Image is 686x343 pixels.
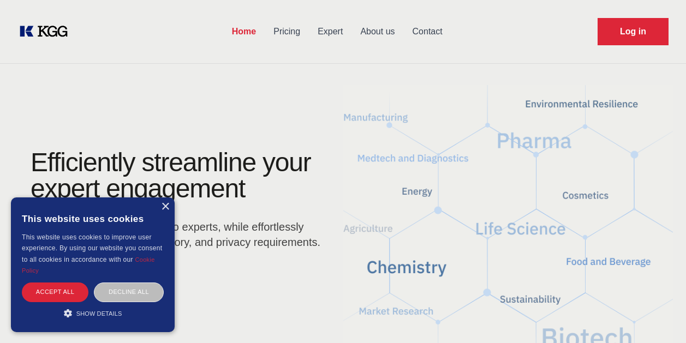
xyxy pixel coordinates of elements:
div: Decline all [94,282,164,302]
a: Request Demo [598,18,669,45]
a: Pricing [265,17,309,46]
div: Show details [22,308,164,318]
a: KOL Knowledge Platform: Talk to Key External Experts (KEE) [17,23,76,40]
div: Close [161,203,169,211]
a: Cookie Policy [22,256,155,274]
a: About us [351,17,403,46]
p: Benefit from efficient access to experts, while effortlessly managing contractual, regulatory, an... [31,219,326,250]
a: Home [223,17,265,46]
a: Expert [309,17,351,46]
span: Show details [76,310,122,317]
div: Accept all [22,282,88,302]
h1: Efficiently streamline your expert engagement [31,149,326,202]
span: This website uses cookies to improve user experience. By using our website you consent to all coo... [22,233,162,263]
div: This website uses cookies [22,206,164,232]
a: Contact [404,17,451,46]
